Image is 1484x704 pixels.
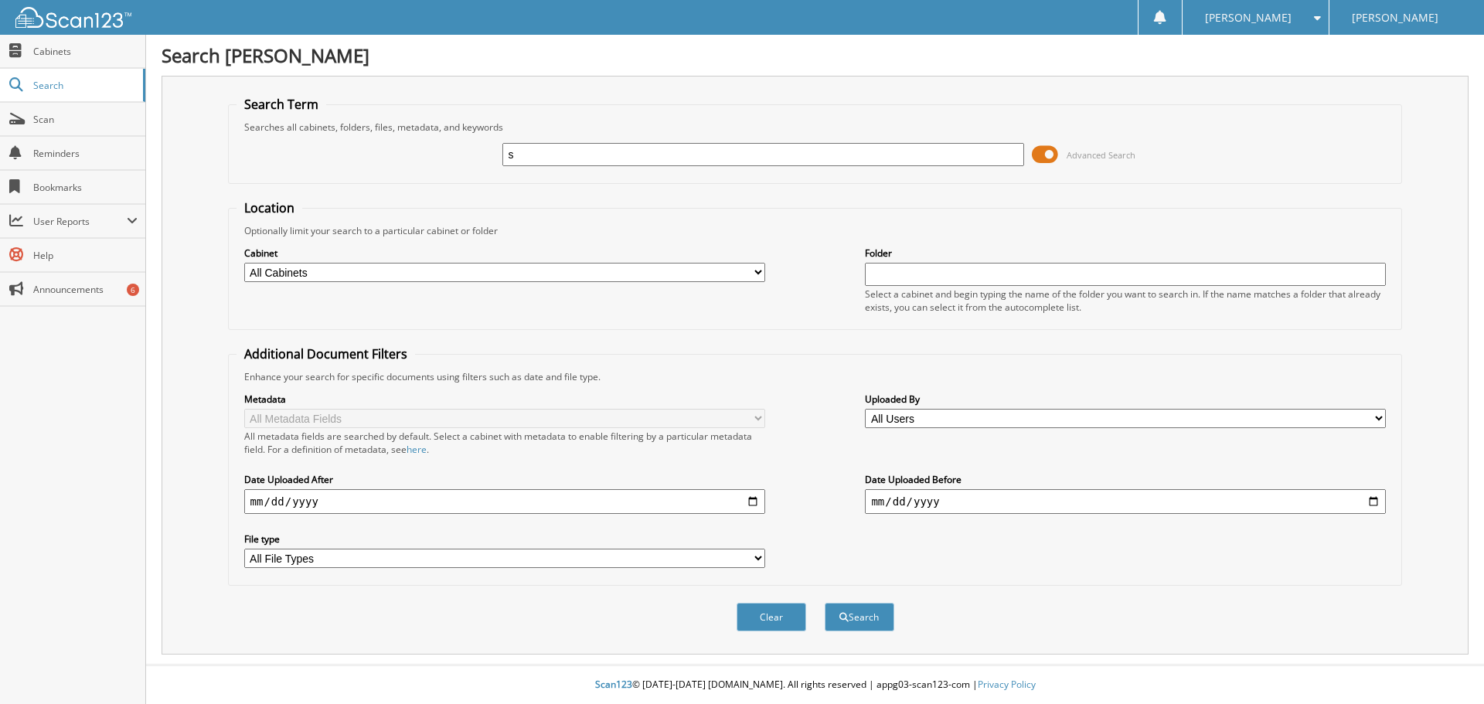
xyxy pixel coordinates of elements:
span: Bookmarks [33,181,138,194]
img: scan123-logo-white.svg [15,7,131,28]
span: User Reports [33,215,127,228]
label: Date Uploaded Before [865,473,1386,486]
label: Uploaded By [865,393,1386,406]
div: 6 [127,284,139,296]
button: Search [825,603,894,631]
div: Select a cabinet and begin typing the name of the folder you want to search in. If the name match... [865,287,1386,314]
span: Scan [33,113,138,126]
a: here [407,443,427,456]
span: Announcements [33,283,138,296]
legend: Additional Document Filters [237,345,415,362]
label: File type [244,532,765,546]
span: Advanced Search [1067,149,1135,161]
label: Date Uploaded After [244,473,765,486]
span: [PERSON_NAME] [1205,13,1292,22]
legend: Search Term [237,96,326,113]
label: Metadata [244,393,765,406]
h1: Search [PERSON_NAME] [162,43,1469,68]
span: Reminders [33,147,138,160]
span: Cabinets [33,45,138,58]
span: Scan123 [595,678,632,691]
input: start [244,489,765,514]
span: Help [33,249,138,262]
legend: Location [237,199,302,216]
span: [PERSON_NAME] [1352,13,1438,22]
div: Enhance your search for specific documents using filters such as date and file type. [237,370,1394,383]
input: end [865,489,1386,514]
button: Clear [737,603,806,631]
span: Search [33,79,135,92]
div: Searches all cabinets, folders, files, metadata, and keywords [237,121,1394,134]
label: Cabinet [244,247,765,260]
div: All metadata fields are searched by default. Select a cabinet with metadata to enable filtering b... [244,430,765,456]
a: Privacy Policy [978,678,1036,691]
div: Optionally limit your search to a particular cabinet or folder [237,224,1394,237]
label: Folder [865,247,1386,260]
div: © [DATE]-[DATE] [DOMAIN_NAME]. All rights reserved | appg03-scan123-com | [146,666,1484,704]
